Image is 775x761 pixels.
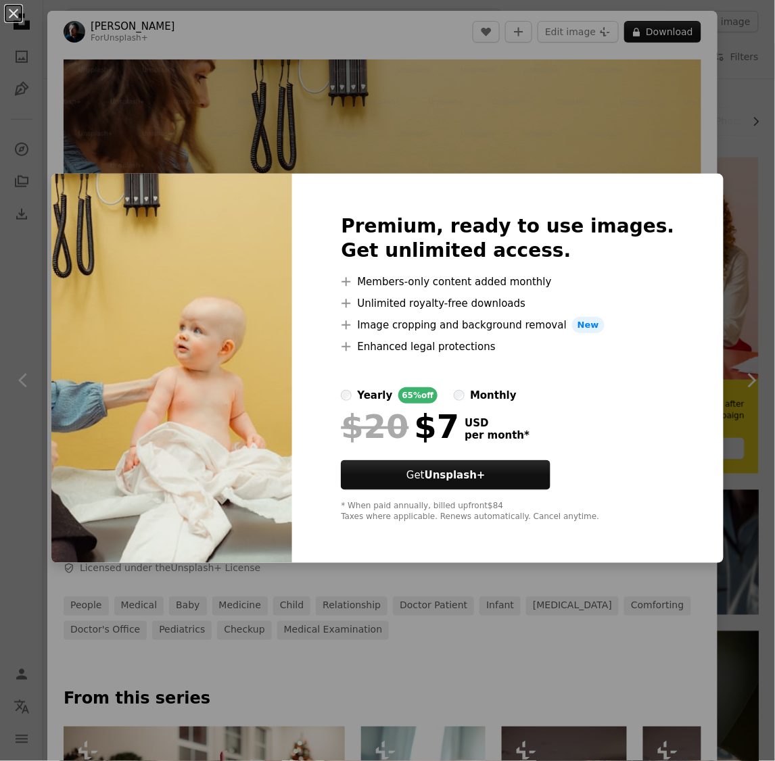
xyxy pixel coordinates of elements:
strong: Unsplash+ [425,469,486,481]
span: New [572,317,605,333]
span: per month * [465,429,530,441]
input: monthly [454,390,465,401]
input: yearly65%off [341,390,352,401]
li: Enhanced legal protections [341,339,674,355]
div: $7 [341,409,459,444]
span: $20 [341,409,408,444]
div: 65% off [398,387,438,403]
li: Image cropping and background removal [341,317,674,333]
div: yearly [357,387,392,403]
li: Members-only content added monthly [341,274,674,290]
div: * When paid annually, billed upfront $84 Taxes where applicable. Renews automatically. Cancel any... [341,501,674,522]
span: USD [465,417,530,429]
img: premium_photo-1668806642985-de4a959ffce6 [51,174,292,563]
h2: Premium, ready to use images. Get unlimited access. [341,214,674,263]
li: Unlimited royalty-free downloads [341,295,674,312]
button: GetUnsplash+ [341,460,550,490]
div: monthly [470,387,517,403]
